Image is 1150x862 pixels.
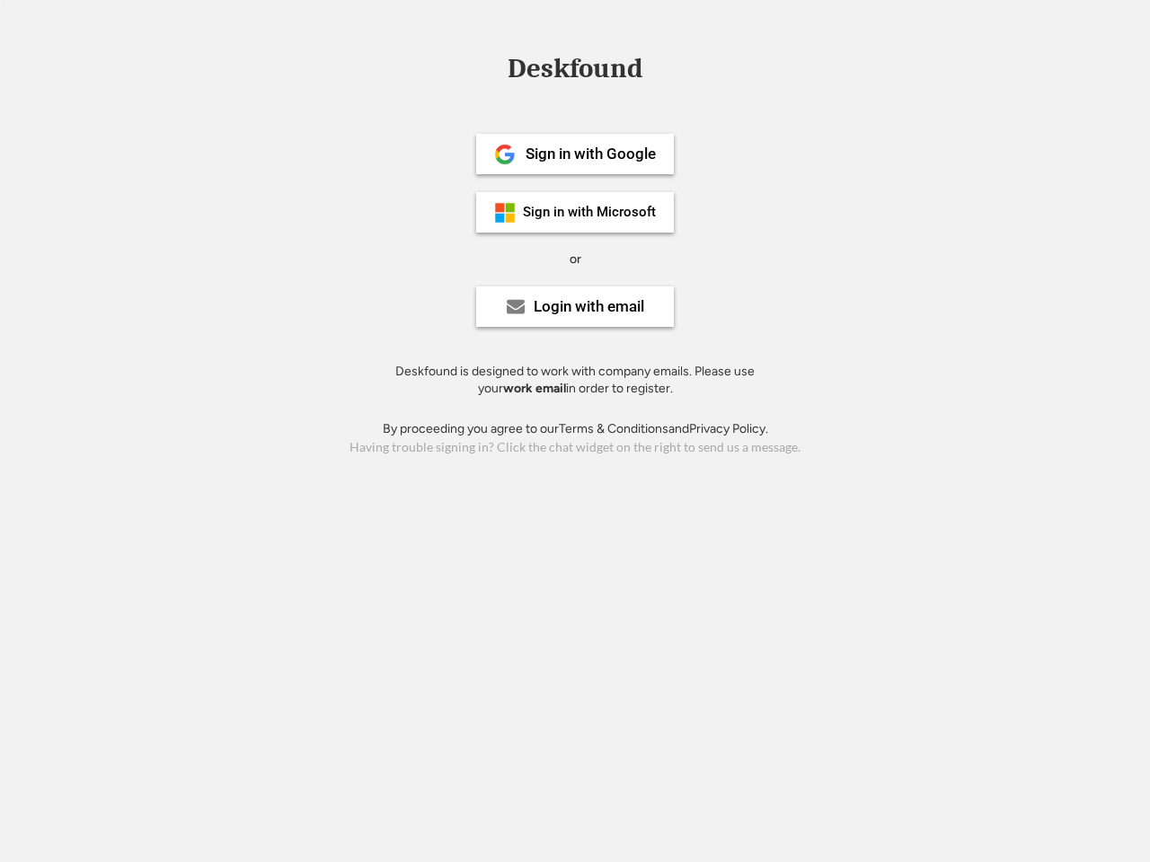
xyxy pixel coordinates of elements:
div: or [570,251,581,268]
a: Terms & Conditions [559,421,668,436]
div: Login with email [534,299,644,314]
strong: work email [503,381,566,396]
div: Deskfound is designed to work with company emails. Please use your in order to register. [373,363,777,398]
div: Deskfound [499,55,651,83]
a: Privacy Policy. [689,421,768,436]
div: Sign in with Google [526,146,656,162]
img: 1024px-Google__G__Logo.svg.png [494,144,516,165]
div: Sign in with Microsoft [523,206,656,219]
img: ms-symbollockup_mssymbol_19.png [494,202,516,224]
div: By proceeding you agree to our and [383,420,768,438]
